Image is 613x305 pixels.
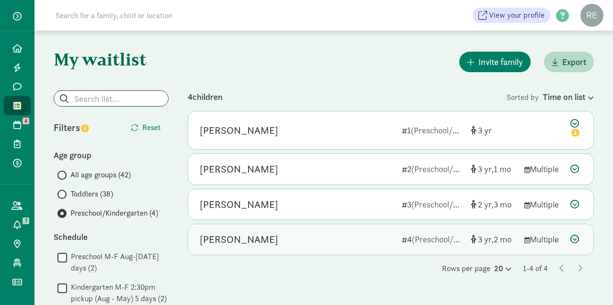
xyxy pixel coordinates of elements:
[123,118,169,137] button: Reset
[478,55,523,68] span: Invite family
[188,263,594,274] div: Rows per page 1-4 of 4
[478,199,494,210] span: 2
[411,163,502,174] span: (Preschool/Kindergarten)
[67,251,169,274] label: Preschool M-F Aug-[DATE] days (2)
[473,8,550,23] a: View your profile
[494,199,511,210] span: 3
[489,10,545,21] span: View your profile
[524,163,563,175] div: Multiple
[200,162,278,177] div: Zara Coker
[50,6,318,25] input: Search for a family, child or location
[54,91,168,106] input: Search list...
[4,215,31,234] a: 7
[70,169,131,181] span: All age groups (42)
[200,232,278,247] div: Sadie Lamoureux
[200,197,278,212] div: Ryan Hoerner
[471,233,517,246] div: [object Object]
[565,259,613,305] iframe: Chat Widget
[411,199,502,210] span: (Preschool/Kindergarten)
[54,50,169,69] h1: My waitlist
[402,163,463,175] div: 2
[478,163,494,174] span: 3
[67,282,169,305] label: Kindergarten M-F 2:30pm pickup (Aug - May) 5 days (2)
[411,125,502,136] span: (Preschool/Kindergarten)
[471,124,517,137] div: [object Object]
[54,149,169,162] div: Age group
[471,198,517,211] div: [object Object]
[4,115,31,134] a: 4
[23,118,29,124] span: 4
[471,163,517,175] div: [object Object]
[478,234,494,245] span: 3
[23,218,29,224] span: 7
[70,188,113,200] span: Toddlers (38)
[524,233,563,246] div: Multiple
[412,234,503,245] span: (Preschool/Kindergarten)
[459,52,531,72] button: Invite family
[524,198,563,211] div: Multiple
[142,122,161,133] span: Reset
[54,230,169,243] div: Schedule
[543,90,594,103] div: Time on list
[402,198,463,211] div: 3
[494,234,511,245] span: 2
[562,55,586,68] span: Export
[507,90,594,103] div: Sorted by
[54,120,111,135] div: Filters
[200,123,278,138] div: Fiona Shelley
[544,52,594,72] button: Export
[494,163,511,174] span: 1
[402,124,463,137] div: 1
[494,263,511,274] div: 20
[188,90,507,103] div: 4 children
[478,125,492,136] span: 3
[70,207,158,219] span: Preschool/Kindergarten (4)
[402,233,463,246] div: 4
